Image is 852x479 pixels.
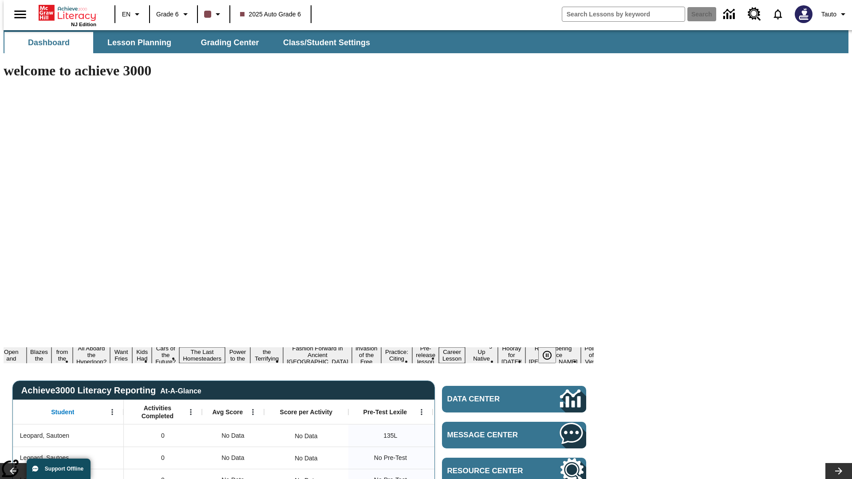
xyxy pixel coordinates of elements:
[276,32,377,53] button: Class/Student Settings
[185,32,274,53] button: Grading Center
[212,408,243,416] span: Avg Score
[283,344,352,366] button: Slide 12 Fashion Forward in Ancient Rome
[160,385,201,395] div: At-A-Glance
[246,405,260,419] button: Open Menu
[110,334,132,377] button: Slide 6 Do You Want Fries With That?
[128,404,187,420] span: Activities Completed
[51,408,74,416] span: Student
[415,405,428,419] button: Open Menu
[202,447,264,469] div: No Data, Leopard, Sautoes
[498,344,525,366] button: Slide 18 Hooray for Constitution Day!
[39,3,96,27] div: Home
[581,344,601,366] button: Slide 20 Point of View
[20,431,69,440] span: Leopard, Sautoen
[825,463,852,479] button: Lesson carousel, Next
[447,395,530,404] span: Data Center
[4,32,378,53] div: SubNavbar
[442,386,586,412] a: Data Center
[45,466,83,472] span: Support Offline
[280,408,333,416] span: Score per Activity
[132,334,152,377] button: Slide 7 Dirty Jobs Kids Had To Do
[442,422,586,448] a: Message Center
[184,405,197,419] button: Open Menu
[718,2,742,27] a: Data Center
[4,30,848,53] div: SubNavbar
[122,10,130,19] span: EN
[27,459,91,479] button: Support Offline
[27,341,51,370] button: Slide 3 Hiker Blazes the Trail
[447,467,533,475] span: Resource Center
[73,344,110,366] button: Slide 5 All Aboard the Hyperloop?
[250,341,283,370] button: Slide 11 Attack of the Terrifying Tomatoes
[374,453,407,463] span: No Pre-Test, Leopard, Sautoes
[352,337,381,373] button: Slide 13 The Invasion of the Free CD
[795,5,813,23] img: Avatar
[4,32,93,53] button: Dashboard
[818,6,852,22] button: Profile/Settings
[412,344,439,366] button: Slide 15 Pre-release lesson
[240,10,301,19] span: 2025 Auto Grade 6
[383,431,397,440] span: 135 Lexile, Leopard, Sautoen
[106,405,119,419] button: Open Menu
[39,4,96,22] a: Home
[107,38,171,48] span: Lesson Planning
[363,408,407,416] span: Pre-Test Lexile
[821,10,836,19] span: Tauto
[742,2,766,26] a: Resource Center, Will open in new tab
[766,3,789,26] a: Notifications
[201,38,259,48] span: Grading Center
[51,341,73,370] button: Slide 4 Back from the Deep
[71,22,96,27] span: NJ Edition
[538,347,565,363] div: Pause
[95,32,184,53] button: Lesson Planning
[290,449,322,467] div: No Data, Leopard, Sautoes
[225,341,251,370] button: Slide 10 Solar Power to the People
[538,347,556,363] button: Pause
[381,341,413,370] button: Slide 14 Mixed Practice: Citing Evidence
[161,453,165,463] span: 0
[217,449,248,467] span: No Data
[290,427,322,445] div: No Data, Leopard, Sautoen
[179,347,225,363] button: Slide 9 The Last Homesteaders
[202,424,264,447] div: No Data, Leopard, Sautoen
[562,7,685,21] input: search field
[118,6,146,22] button: Language: EN, Select a language
[283,38,370,48] span: Class/Student Settings
[21,385,201,396] span: Achieve3000 Literacy Reporting
[525,344,581,366] button: Slide 19 Remembering Justice O'Connor
[447,431,533,440] span: Message Center
[20,453,69,463] span: Leopard, Sautoes
[28,38,70,48] span: Dashboard
[152,344,179,366] button: Slide 8 Cars of the Future?
[439,347,465,363] button: Slide 16 Career Lesson
[156,10,179,19] span: Grade 6
[7,1,33,27] button: Open side menu
[201,6,227,22] button: Class color is dark brown. Change class color
[153,6,194,22] button: Grade: Grade 6, Select a grade
[789,3,818,26] button: Select a new avatar
[465,341,498,370] button: Slide 17 Cooking Up Native Traditions
[124,447,202,469] div: 0, Leopard, Sautoes
[124,424,202,447] div: 0, Leopard, Sautoen
[161,431,165,440] span: 0
[4,63,594,79] h1: welcome to achieve 3000
[217,427,248,445] span: No Data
